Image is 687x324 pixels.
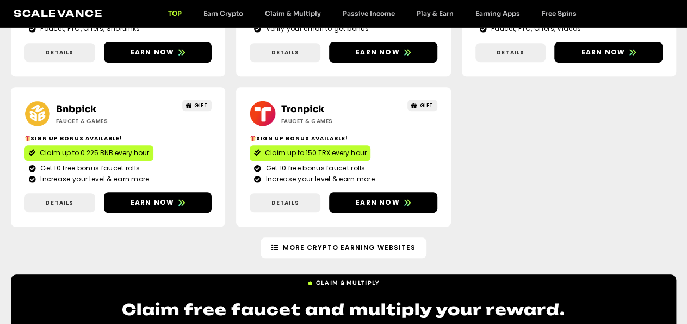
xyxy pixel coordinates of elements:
[131,198,175,207] span: Earn now
[281,117,379,125] h2: Faucet & Games
[24,135,212,143] h2: Sign Up Bonus Available!
[356,47,400,57] span: Earn now
[497,48,524,57] span: Details
[56,117,153,125] h2: Faucet & Games
[263,174,375,184] span: Increase your level & earn more
[329,42,437,63] a: Earn now
[24,43,95,62] a: Details
[250,193,320,212] a: Details
[250,136,256,141] img: 🎁
[54,301,633,319] h2: Claim free faucet and multiply your reward.
[46,199,73,207] span: Details
[40,148,149,158] span: Claim up to 0.225 BNB every hour
[38,174,149,184] span: Increase your level & earn more
[407,100,437,111] a: GIFT
[307,274,380,287] a: Claim & Multiply
[581,47,625,57] span: Earn now
[250,135,437,143] h2: Sign Up Bonus Available!
[14,8,103,19] a: Scalevance
[194,101,208,109] span: GIFT
[104,42,212,63] a: Earn now
[465,9,531,17] a: Earning Apps
[554,42,663,63] a: Earn now
[182,100,212,111] a: GIFT
[488,24,581,34] span: Faucet, PTC, Offers, Videos
[24,193,95,212] a: Details
[406,9,465,17] a: Play & Earn
[271,48,299,57] span: Details
[38,163,140,173] span: Get 10 free bonus faucet rolls
[193,9,254,17] a: Earn Crypto
[420,101,434,109] span: GIFT
[254,9,332,17] a: Claim & Multiply
[104,192,212,213] a: Earn now
[56,103,96,115] a: Bnbpick
[131,47,175,57] span: Earn now
[283,243,416,253] span: More Crypto Earning Websites
[263,163,366,173] span: Get 10 free bonus faucet rolls
[316,279,380,287] span: Claim & Multiply
[531,9,587,17] a: Free Spins
[475,43,546,62] a: Details
[271,199,299,207] span: Details
[157,9,193,17] a: TOP
[250,145,370,161] a: Claim up to 150 TRX every hour
[263,24,369,34] span: Verify your email to get bonus
[250,43,320,62] a: Details
[38,24,140,34] span: Faucet, PTC, Offers, Shortlinks
[25,136,30,141] img: 🎁
[265,148,366,158] span: Claim up to 150 TRX every hour
[46,48,73,57] span: Details
[332,9,406,17] a: Passive Income
[356,198,400,207] span: Earn now
[281,103,324,115] a: Tronpick
[261,237,426,258] a: More Crypto Earning Websites
[24,145,153,161] a: Claim up to 0.225 BNB every hour
[329,192,437,213] a: Earn now
[157,9,587,17] nav: Menu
